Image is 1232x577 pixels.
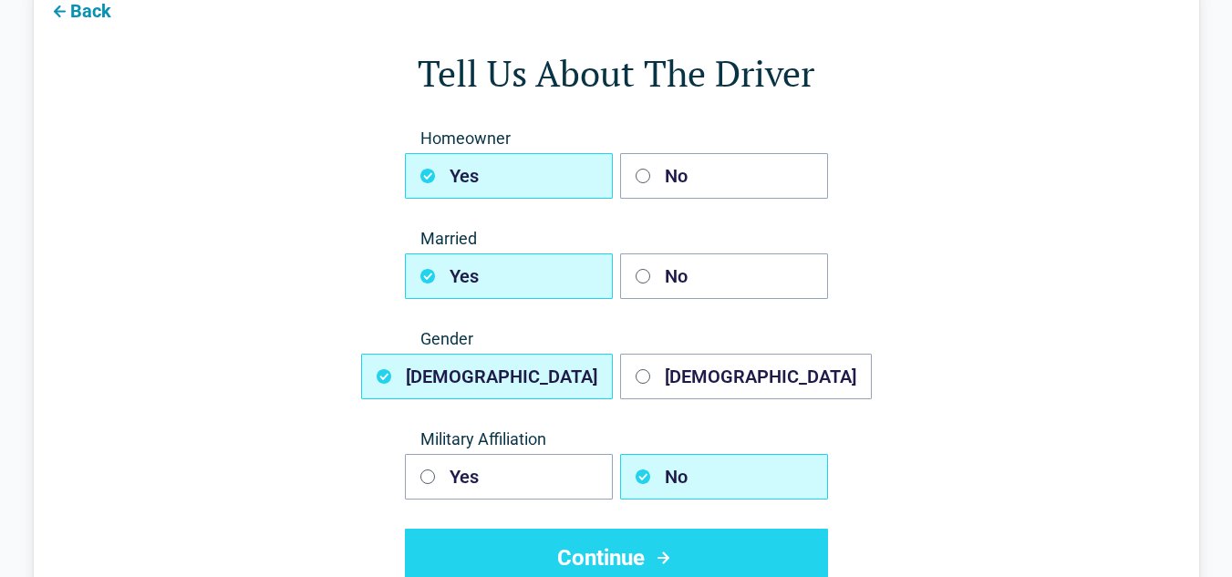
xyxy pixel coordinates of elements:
span: Homeowner [405,128,828,149]
button: [DEMOGRAPHIC_DATA] [361,354,613,399]
span: Married [405,228,828,250]
h1: Tell Us About The Driver [107,47,1126,98]
span: Military Affiliation [405,428,828,450]
button: Yes [405,253,613,299]
button: [DEMOGRAPHIC_DATA] [620,354,872,399]
button: No [620,253,828,299]
button: No [620,153,828,199]
button: Yes [405,153,613,199]
span: Gender [405,328,828,350]
button: No [620,454,828,500]
button: Yes [405,454,613,500]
